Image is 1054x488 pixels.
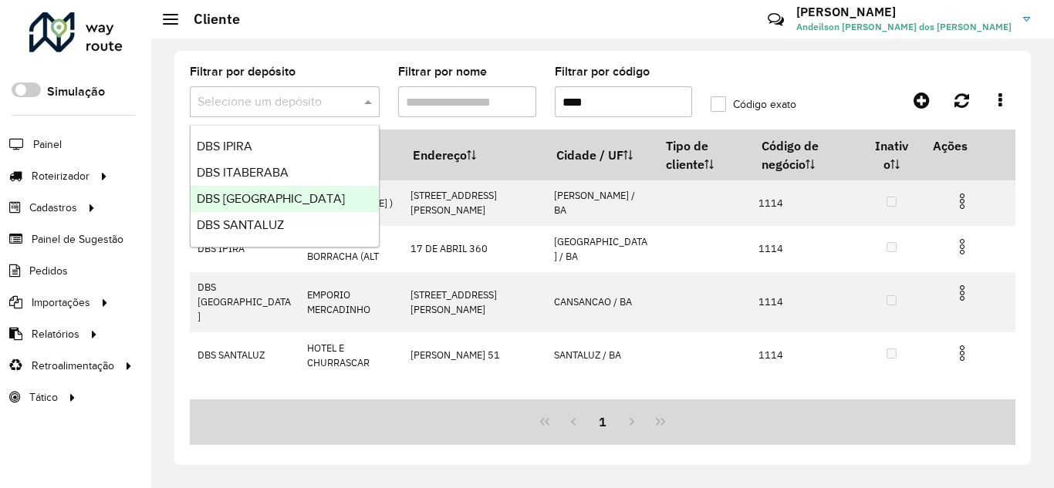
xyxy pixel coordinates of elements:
td: DBS [GEOGRAPHIC_DATA] [190,272,299,333]
span: Painel de Sugestão [32,231,123,247]
span: Tático [29,389,58,406]
label: Código exato [711,96,796,113]
span: Retroalimentação [32,358,114,374]
td: [STREET_ADDRESS][PERSON_NAME] [403,272,546,333]
td: 1114 [751,272,861,333]
th: Ações [922,130,1015,162]
span: Roteirizador [32,168,90,184]
td: HOTEL E CHURRASCAR [299,332,403,378]
h3: [PERSON_NAME] [796,5,1012,19]
span: DBS IPIRA [197,140,252,153]
td: DBS SANTALUZ [190,332,299,378]
td: CANSANCAO / BA [546,272,656,333]
span: Andeilson [PERSON_NAME] dos [PERSON_NAME] [796,20,1012,34]
td: [GEOGRAPHIC_DATA] / BA [546,226,656,271]
td: 17 DE ABRIL 360 [403,226,546,271]
td: BAR DO BORRACHA (ALT [299,226,403,271]
span: DBS [GEOGRAPHIC_DATA] [197,192,345,205]
td: 1114 [751,332,861,378]
td: DBS IPIRA [190,226,299,271]
label: Filtrar por depósito [190,62,296,81]
th: Endereço [403,130,546,180]
label: Filtrar por código [555,62,650,81]
th: Inativo [861,130,922,180]
span: Relatórios [32,326,79,342]
span: Importações [32,294,90,311]
th: Cidade / UF [546,130,656,180]
h2: Cliente [178,11,240,28]
span: Pedidos [29,263,68,279]
ng-dropdown-panel: Options list [190,125,380,247]
td: [STREET_ADDRESS][PERSON_NAME] [403,180,546,226]
label: Simulação [47,82,105,101]
span: Painel [33,136,62,153]
td: [PERSON_NAME] / BA [546,180,656,226]
a: Contato Rápido [759,3,792,36]
td: EMPORIO MERCADINHO [299,272,403,333]
th: Código de negócio [751,130,861,180]
th: Tipo de cliente [656,130,751,180]
button: 1 [588,407,617,436]
span: Cadastros [29,200,77,216]
td: 1114 [751,180,861,226]
td: 1114 [751,226,861,271]
label: Filtrar por nome [398,62,487,81]
td: [PERSON_NAME] 51 [403,332,546,378]
td: SANTALUZ / BA [546,332,656,378]
span: DBS SANTALUZ [197,218,284,231]
span: DBS ITABERABA [197,166,289,179]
